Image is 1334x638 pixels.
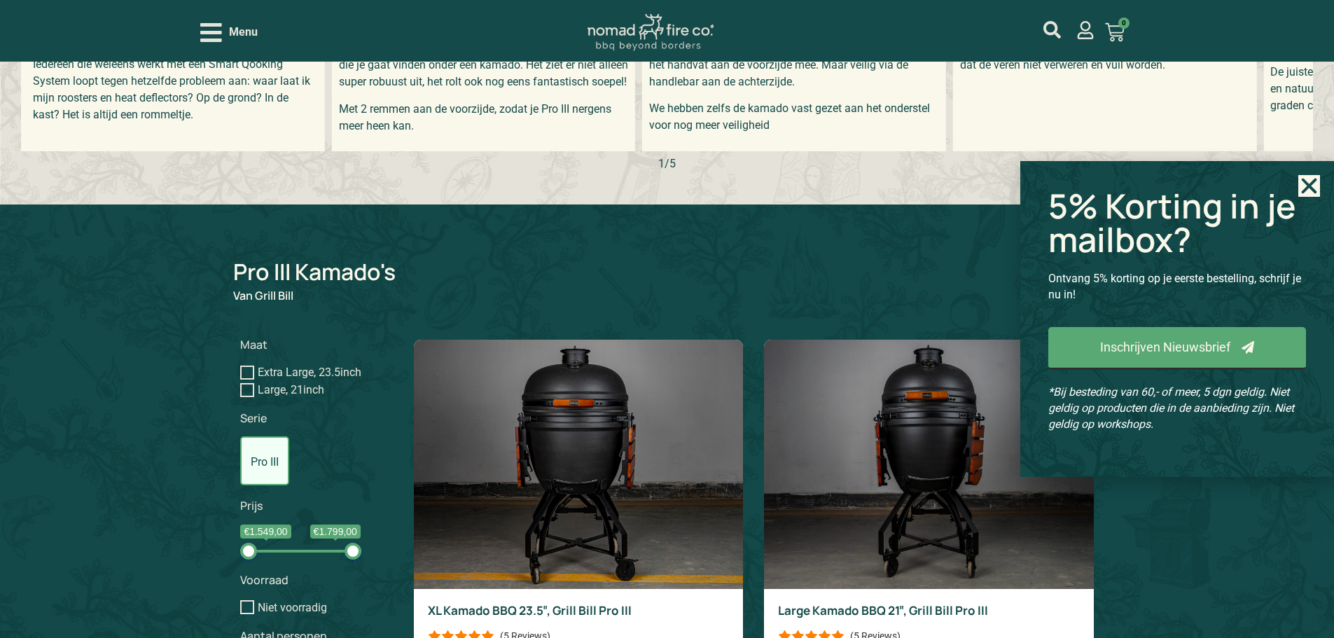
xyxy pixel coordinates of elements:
[233,290,1100,301] p: Van Grill Bill
[649,40,939,90] p: Je kamado verplaatsen moet veilig zijn, sleur ‘m niet aan het handvat aan de voorzijde mee. Maar ...
[1043,21,1061,39] a: mijn account
[1048,385,1294,431] em: *Bij besteding van 60,- of meer, 5 dgn geldig. Niet geldig op producten die in de aanbieding zijn...
[310,525,361,539] span: €1.799,00
[200,20,258,45] div: Open/Close Menu
[240,338,361,352] h3: Maat
[1088,14,1141,50] a: 0
[764,340,1093,589] img: large kamado pro III grill bill
[233,261,1100,283] h2: Pro III Kamado's
[240,574,361,587] h3: Voorraad
[778,602,988,618] a: Large Kamado BBQ 21″, Grill Bill Pro III
[258,600,327,613] label: Niet voorradig
[240,499,361,513] h3: Prijs
[588,14,714,51] img: Nomad Logo
[658,157,665,170] span: 1
[428,602,632,618] a: XL Kamado BBQ 23.5″, Grill Bill Pro III
[258,366,361,379] label: Extra Large, 23.5inch
[229,24,258,41] span: Menu
[658,158,676,169] div: /
[649,100,939,134] p: We hebben zelfs de kamado vast gezet aan het onderstel voor nog meer veiligheid
[258,383,324,396] label: Large, 21inch
[1048,189,1306,256] h2: 5% Korting in je mailbox?
[240,436,289,485] label: Pro III
[33,56,313,123] p: Iedereen die weleens werkt met een Smart Qooking System loopt tegen hetzelfde probleem aan: waar ...
[669,157,676,170] span: 5
[339,101,629,134] p: Met 2 remmen aan de voorzijde, zodat je Pro III nergens meer heen kan.
[414,340,743,589] img: Kamado BBQ Grill Bill Pro III Extra Large front
[240,412,361,425] h3: Serie
[1118,18,1130,29] span: 0
[1048,270,1306,303] p: Ontvang 5% korting op je eerste bestelling, schrijf je nu in!
[339,40,629,90] p: Met een diameter van wel 12cm zijn dit de grootste wielen die je gaat vinden onder een kamado. He...
[1298,175,1320,197] a: Close
[1048,327,1306,370] a: Inschrijven Nieuwsbrief
[1100,341,1230,354] span: Inschrijven Nieuwsbrief
[240,525,291,539] span: €1.549,00
[1076,21,1095,39] a: mijn account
